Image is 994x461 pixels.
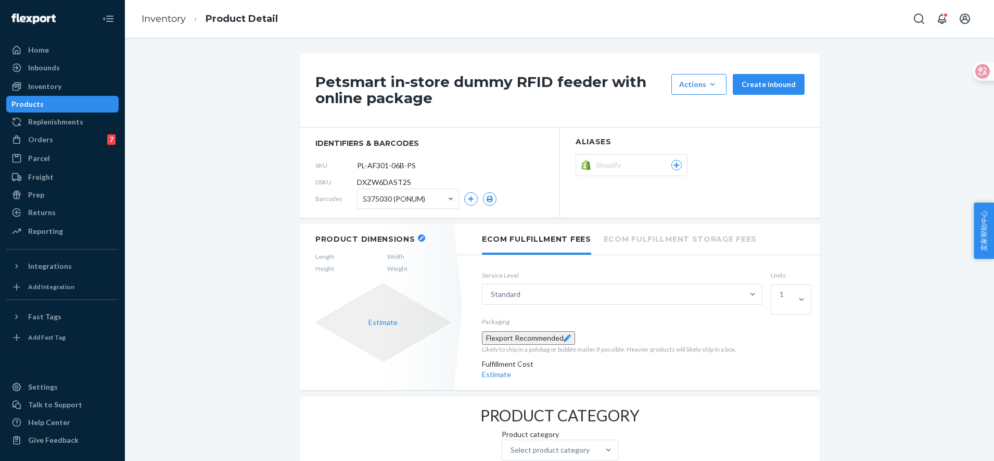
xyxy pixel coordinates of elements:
[482,271,762,280] label: Service Level
[6,78,119,95] a: Inventory
[733,74,805,95] button: Create inbound
[28,312,61,322] div: Fast Tags
[28,172,54,182] div: Freight
[6,396,119,413] a: Talk to Support
[482,224,591,255] li: Ecom Fulfillment Fees
[482,370,511,379] a: Estimate
[6,329,119,346] a: Add Fast Tag
[28,81,61,92] div: Inventory
[6,258,119,275] button: Integrations
[482,345,805,354] p: Likely to ship in a polybag or bubble mailer if possible. Heavier products will likely ship in a ...
[315,74,666,106] h1: Petsmart in-store dummy RFID feeder with online package
[6,131,119,148] a: Orders7
[107,134,116,145] div: 7
[679,79,719,90] div: Actions
[482,317,805,326] p: Packaging
[932,8,952,29] button: Open notifications
[368,317,398,328] button: Estimate
[6,42,119,58] a: Home
[28,400,82,410] div: Talk to Support
[28,417,70,428] div: Help Center
[511,445,590,455] div: Select product category
[28,435,79,445] div: Give Feedback
[771,271,805,280] label: Units
[315,161,357,170] span: SKU
[6,204,119,221] a: Returns
[780,300,781,310] input: 1
[315,194,357,203] span: Barcodes
[28,382,58,392] div: Settings
[387,264,407,273] span: Weight
[502,429,618,440] p: Product category
[142,13,186,24] a: Inventory
[6,59,119,76] a: Inbounds
[6,169,119,185] a: Freight
[28,117,83,127] div: Replenishments
[28,134,53,145] div: Orders
[6,96,119,113] a: Products
[576,154,687,176] button: Shopify
[28,282,74,291] div: Add Integration
[909,8,929,29] button: Open Search Box
[6,279,119,295] a: Add Integration
[590,445,591,455] input: Select product category
[28,190,44,200] div: Prep
[6,414,119,431] a: Help Center
[482,331,575,345] button: Flexport Recommended
[520,289,521,300] input: Standard
[596,160,626,170] span: Shopify
[28,261,72,271] div: Integrations
[6,223,119,240] a: Reporting
[28,45,49,55] div: Home
[315,264,335,273] span: Height
[6,114,119,130] a: Replenishments
[482,359,805,369] div: Fulfillment Cost
[28,63,60,73] div: Inbounds
[28,207,56,218] div: Returns
[11,99,44,109] div: Products
[363,190,425,208] span: 5375030 (PONUM)
[604,224,757,253] li: Ecom Fulfillment Storage Fees
[480,407,640,424] h2: PRODUCT CATEGORY
[206,13,278,24] a: Product Detail
[671,74,727,95] button: Actions
[6,186,119,203] a: Prep
[357,177,411,188] span: DXZW6DAST2S
[387,252,407,261] span: Width
[954,8,975,29] button: Open account menu
[780,289,784,300] div: 1
[28,226,63,236] div: Reporting
[98,8,119,29] button: Close Navigation
[133,4,286,34] ol: breadcrumbs
[491,289,520,300] div: Standard
[6,308,119,325] button: Fast Tags
[576,138,805,146] h2: Aliases
[28,153,50,164] div: Parcel
[6,432,119,448] button: Give Feedback
[315,178,357,186] span: DSKU
[28,333,66,342] div: Add Fast Tag
[315,252,335,261] span: Length
[6,150,119,167] a: Parcel
[974,203,994,259] button: 卖家帮助中心
[315,234,415,244] h2: Product Dimensions
[11,14,56,24] img: Flexport logo
[315,138,544,148] span: identifiers & barcodes
[6,379,119,395] a: Settings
